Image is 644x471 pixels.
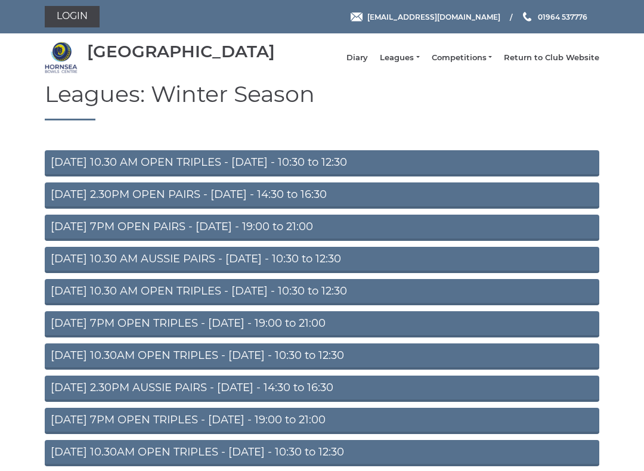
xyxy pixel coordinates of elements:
a: Email [EMAIL_ADDRESS][DOMAIN_NAME] [351,11,500,23]
img: Hornsea Bowls Centre [45,41,78,74]
a: Return to Club Website [504,52,599,63]
a: Leagues [380,52,419,63]
a: Diary [346,52,368,63]
h1: Leagues: Winter Season [45,82,599,120]
a: [DATE] 7PM OPEN TRIPLES - [DATE] - 19:00 to 21:00 [45,311,599,337]
a: [DATE] 10.30AM OPEN TRIPLES - [DATE] - 10:30 to 12:30 [45,343,599,370]
div: [GEOGRAPHIC_DATA] [87,42,275,61]
span: 01964 537776 [538,12,587,21]
a: [DATE] 2.30PM OPEN PAIRS - [DATE] - 14:30 to 16:30 [45,182,599,209]
a: [DATE] 10.30 AM OPEN TRIPLES - [DATE] - 10:30 to 12:30 [45,279,599,305]
a: [DATE] 10.30AM OPEN TRIPLES - [DATE] - 10:30 to 12:30 [45,440,599,466]
a: Phone us 01964 537776 [521,11,587,23]
a: Login [45,6,100,27]
a: [DATE] 10.30 AM OPEN TRIPLES - [DATE] - 10:30 to 12:30 [45,150,599,176]
a: [DATE] 2.30PM AUSSIE PAIRS - [DATE] - 14:30 to 16:30 [45,376,599,402]
a: [DATE] 10.30 AM AUSSIE PAIRS - [DATE] - 10:30 to 12:30 [45,247,599,273]
a: [DATE] 7PM OPEN TRIPLES - [DATE] - 19:00 to 21:00 [45,408,599,434]
img: Phone us [523,12,531,21]
span: [EMAIL_ADDRESS][DOMAIN_NAME] [367,12,500,21]
a: [DATE] 7PM OPEN PAIRS - [DATE] - 19:00 to 21:00 [45,215,599,241]
a: Competitions [432,52,492,63]
img: Email [351,13,363,21]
